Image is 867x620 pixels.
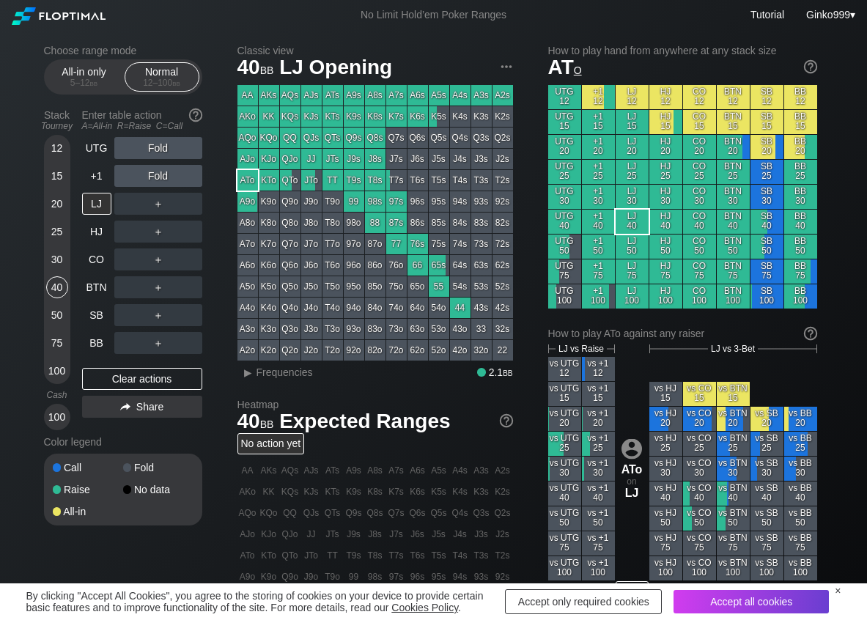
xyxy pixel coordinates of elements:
[386,276,407,297] div: 75o
[280,276,300,297] div: Q5o
[277,56,394,81] span: LJ Opening
[237,276,258,297] div: A5o
[471,106,492,127] div: K3s
[322,85,343,106] div: ATs
[649,210,682,234] div: HJ 40
[301,234,322,254] div: J7o
[82,165,111,187] div: +1
[82,304,111,326] div: SB
[386,234,407,254] div: 77
[114,332,202,354] div: ＋
[365,149,385,169] div: J8s
[803,7,857,23] div: ▾
[616,85,649,109] div: LJ 12
[46,221,68,243] div: 25
[498,59,514,75] img: ellipsis.fd386fe8.svg
[280,234,300,254] div: Q7o
[683,185,716,209] div: CO 30
[784,284,817,309] div: BB 100
[750,135,783,159] div: SB 20
[322,191,343,212] div: T9o
[450,255,471,276] div: 64s
[237,319,258,339] div: A3o
[450,128,471,148] div: Q4s
[259,276,279,297] div: K5o
[391,602,458,613] a: Cookies Policy
[750,9,784,21] a: Tutorial
[429,170,449,191] div: T5s
[365,106,385,127] div: K8s
[301,149,322,169] div: JJ
[649,110,682,134] div: HJ 15
[492,298,513,318] div: 42s
[407,85,428,106] div: A6s
[649,135,682,159] div: HJ 20
[114,193,202,215] div: ＋
[717,259,750,284] div: BTN 75
[683,235,716,259] div: CO 50
[717,160,750,184] div: BTN 25
[548,259,581,284] div: UTG 75
[683,85,716,109] div: CO 12
[429,106,449,127] div: K5s
[82,221,111,243] div: HJ
[259,319,279,339] div: K3o
[280,191,300,212] div: Q9o
[280,298,300,318] div: Q4o
[322,276,343,297] div: T5o
[492,191,513,212] div: 92s
[386,213,407,233] div: 87s
[750,185,783,209] div: SB 30
[301,213,322,233] div: J8o
[123,484,193,495] div: No data
[344,255,364,276] div: 96o
[301,191,322,212] div: J9o
[582,185,615,209] div: +1 30
[407,149,428,169] div: J6s
[259,255,279,276] div: K6o
[280,213,300,233] div: Q8o
[582,259,615,284] div: +1 75
[683,284,716,309] div: CO 100
[750,259,783,284] div: SB 75
[649,284,682,309] div: HJ 100
[784,235,817,259] div: BB 50
[784,85,817,109] div: BB 12
[237,170,258,191] div: ATo
[683,210,716,234] div: CO 40
[259,170,279,191] div: KTo
[750,284,783,309] div: SB 100
[322,106,343,127] div: KTs
[344,340,364,361] div: 92o
[301,255,322,276] div: J6o
[259,128,279,148] div: KQo
[471,319,492,339] div: 33
[784,210,817,234] div: BB 40
[674,590,829,613] div: Accept all cookies
[429,255,449,276] div: 65s
[344,298,364,318] div: 94o
[44,45,202,56] h2: Choose range mode
[280,128,300,148] div: QQ
[322,340,343,361] div: T2o
[750,235,783,259] div: SB 50
[450,149,471,169] div: J4s
[82,193,111,215] div: LJ
[53,462,123,473] div: Call
[235,56,276,81] span: 40
[301,298,322,318] div: J4o
[717,185,750,209] div: BTN 30
[429,213,449,233] div: 85s
[429,128,449,148] div: Q5s
[492,149,513,169] div: J2s
[114,221,202,243] div: ＋
[471,85,492,106] div: A3s
[492,128,513,148] div: Q2s
[53,506,123,517] div: All-in
[407,128,428,148] div: Q6s
[803,325,819,342] img: help.32db89a4.svg
[616,185,649,209] div: LJ 30
[471,213,492,233] div: 83s
[649,85,682,109] div: HJ 12
[717,110,750,134] div: BTN 15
